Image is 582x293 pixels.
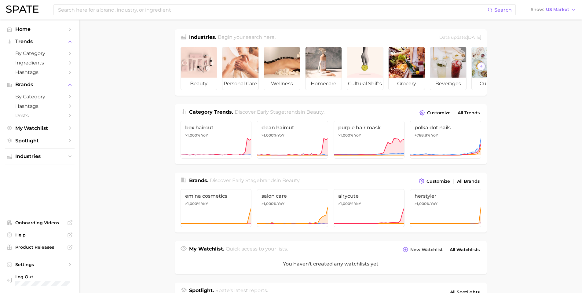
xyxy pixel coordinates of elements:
span: Category Trends . [189,109,233,115]
a: box haircut>1,000% YoY [181,121,252,159]
a: purple hair mask>1,000% YoY [334,121,405,159]
span: beauty [181,78,217,90]
a: emina cosmetics>1,000% YoY [181,189,252,227]
span: cultural shifts [347,78,383,90]
a: culinary [471,47,508,90]
span: herstyler [415,193,477,199]
span: Show [531,8,544,11]
a: All Watchlists [448,246,481,254]
h2: Quick access to your lists. [226,245,288,254]
span: Discover Early Stage brands in . [210,178,300,183]
span: YoY [201,201,208,206]
span: clean haircut [262,125,324,130]
h2: Begin your search here. [218,34,276,42]
span: Ingredients [15,60,64,66]
span: polka dot nails [415,125,477,130]
button: Industries [5,152,75,161]
a: Settings [5,260,75,269]
span: Search [494,7,512,13]
span: Onboarding Videos [15,220,64,225]
span: Discover Early Stage trends in . [235,109,324,115]
span: Hashtags [15,69,64,75]
button: Customize [417,177,451,185]
span: >1,000% [415,201,430,206]
span: All Trends [458,110,480,115]
span: YoY [201,133,208,138]
span: YoY [277,133,284,138]
div: Data update: [DATE] [439,34,481,42]
a: Hashtags [5,68,75,77]
span: culinary [472,78,508,90]
span: by Category [15,94,64,100]
a: beauty [181,47,217,90]
a: herstyler>1,000% YoY [410,189,481,227]
img: SPATE [6,5,38,13]
button: New Watchlist [401,245,444,254]
span: All Brands [457,179,480,184]
button: Customize [418,108,452,117]
span: YoY [354,133,361,138]
h1: Industries. [189,34,216,42]
a: cultural shifts [347,47,383,90]
span: YoY [430,201,437,206]
button: Brands [5,80,75,89]
span: homecare [306,78,342,90]
button: Trends [5,37,75,46]
a: personal care [222,47,259,90]
button: Scroll Right [477,62,485,70]
span: >1,000% [262,201,276,206]
span: >1,000% [338,133,353,137]
a: Hashtags [5,101,75,111]
a: Help [5,230,75,240]
a: salon care>1,000% YoY [257,189,328,227]
span: salon care [262,193,324,199]
span: YoY [277,201,284,206]
span: Help [15,232,64,238]
span: Brands . [189,178,208,183]
span: by Category [15,50,64,56]
span: >1,000% [338,201,353,206]
span: Home [15,26,64,32]
span: >1,000% [185,133,200,137]
span: Hashtags [15,103,64,109]
div: You haven't created any watchlists yet [175,254,487,274]
span: Posts [15,113,64,119]
a: airycute>1,000% YoY [334,189,405,227]
a: by Category [5,92,75,101]
a: Product Releases [5,243,75,252]
a: My Watchlist [5,123,75,133]
span: +768.8% [415,133,430,137]
button: ShowUS Market [529,6,577,14]
a: by Category [5,49,75,58]
a: homecare [305,47,342,90]
span: My Watchlist [15,125,64,131]
span: Customize [427,110,451,115]
span: Product Releases [15,244,64,250]
a: All Brands [456,177,481,185]
span: beverages [430,78,466,90]
span: US Market [546,8,569,11]
span: YoY [354,201,361,206]
span: New Watchlist [410,247,443,252]
span: airycute [338,193,400,199]
span: wellness [264,78,300,90]
span: beauty [306,109,324,115]
span: Log Out [15,274,70,280]
a: beverages [430,47,467,90]
a: wellness [264,47,300,90]
span: Customize [426,179,450,184]
a: Log out. Currently logged in with e-mail haley.donohue@iff.com. [5,272,75,288]
span: box haircut [185,125,247,130]
span: Trends [15,39,64,44]
span: >1,000% [262,133,276,137]
span: Spotlight [15,138,64,144]
a: All Trends [456,109,481,117]
a: Onboarding Videos [5,218,75,227]
input: Search here for a brand, industry, or ingredient [57,5,488,15]
span: purple hair mask [338,125,400,130]
span: Settings [15,262,64,267]
a: polka dot nails+768.8% YoY [410,121,481,159]
span: emina cosmetics [185,193,247,199]
span: personal care [222,78,258,90]
a: grocery [388,47,425,90]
